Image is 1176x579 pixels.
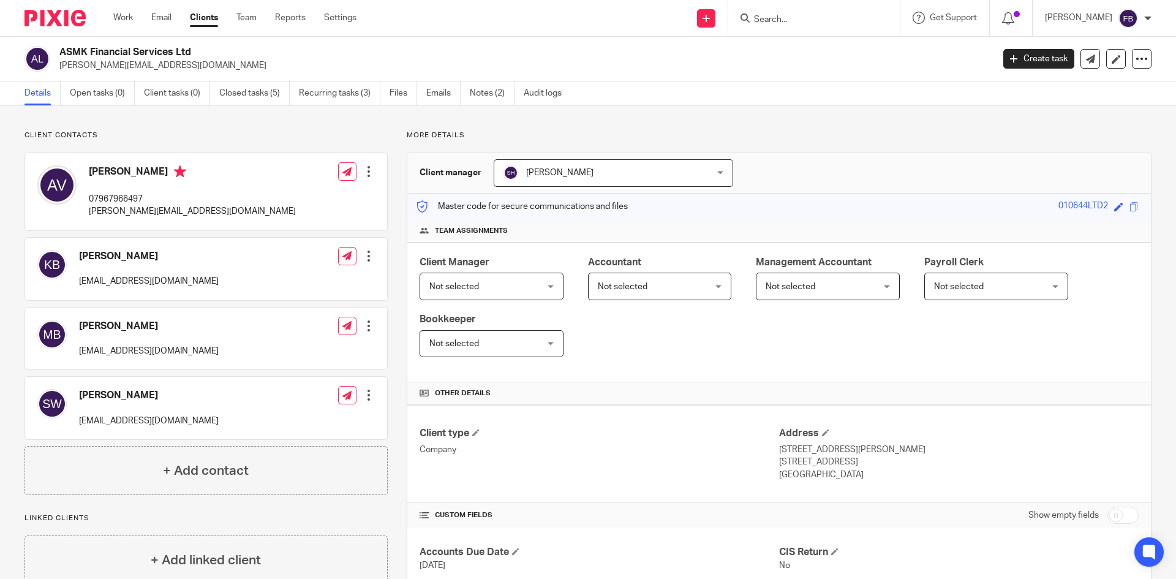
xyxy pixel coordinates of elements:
img: svg%3E [37,165,77,205]
h4: Address [779,427,1139,440]
img: svg%3E [1118,9,1138,28]
a: Closed tasks (5) [219,81,290,105]
span: Not selected [934,282,984,291]
a: Notes (2) [470,81,514,105]
span: Not selected [429,339,479,348]
a: Email [151,12,171,24]
span: Not selected [598,282,647,291]
h2: ASMK Financial Services Ltd [59,46,800,59]
a: Work [113,12,133,24]
p: [PERSON_NAME][EMAIL_ADDRESS][DOMAIN_NAME] [89,205,296,218]
span: Client Manager [420,257,489,267]
img: svg%3E [503,165,518,180]
label: Show empty fields [1028,509,1099,521]
h4: CUSTOM FIELDS [420,510,779,520]
p: More details [407,131,1151,140]
a: Client tasks (0) [144,81,210,105]
span: Accountant [588,257,641,267]
p: [STREET_ADDRESS] [779,456,1139,468]
span: No [779,561,790,570]
h4: Accounts Due Date [420,546,779,559]
p: Master code for secure communications and files [417,200,628,213]
p: 07967966497 [89,193,296,205]
a: Create task [1003,49,1074,69]
span: Get Support [930,13,977,22]
p: Client contacts [24,131,388,140]
span: Not selected [766,282,815,291]
span: Management Accountant [756,257,872,267]
img: Pixie [24,10,86,26]
img: svg%3E [24,46,50,72]
p: [PERSON_NAME][EMAIL_ADDRESS][DOMAIN_NAME] [59,59,985,72]
img: svg%3E [37,320,67,349]
p: [PERSON_NAME] [1045,12,1112,24]
h4: [PERSON_NAME] [79,320,219,333]
a: Emails [426,81,461,105]
img: svg%3E [37,250,67,279]
span: [DATE] [420,561,445,570]
h3: Client manager [420,167,481,179]
img: svg%3E [37,389,67,418]
h4: + Add contact [163,461,249,480]
p: [EMAIL_ADDRESS][DOMAIN_NAME] [79,345,219,357]
span: Other details [435,388,491,398]
a: Reports [275,12,306,24]
h4: [PERSON_NAME] [79,250,219,263]
span: Team assignments [435,226,508,236]
span: [PERSON_NAME] [526,168,594,177]
a: Clients [190,12,218,24]
h4: + Add linked client [151,551,261,570]
a: Settings [324,12,356,24]
p: [GEOGRAPHIC_DATA] [779,469,1139,481]
h4: [PERSON_NAME] [79,389,219,402]
p: Company [420,444,779,456]
input: Search [753,15,863,26]
span: Not selected [429,282,479,291]
span: Bookkeeper [420,314,476,324]
span: Payroll Clerk [924,257,984,267]
p: [STREET_ADDRESS][PERSON_NAME] [779,444,1139,456]
a: Team [236,12,257,24]
p: Linked clients [24,513,388,523]
a: Open tasks (0) [70,81,135,105]
i: Primary [174,165,186,178]
a: Recurring tasks (3) [299,81,380,105]
h4: CIS Return [779,546,1139,559]
p: [EMAIL_ADDRESS][DOMAIN_NAME] [79,415,219,427]
a: Files [390,81,417,105]
div: 010644LTD2 [1058,200,1108,214]
p: [EMAIL_ADDRESS][DOMAIN_NAME] [79,275,219,287]
h4: [PERSON_NAME] [89,165,296,181]
a: Audit logs [524,81,571,105]
a: Details [24,81,61,105]
h4: Client type [420,427,779,440]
